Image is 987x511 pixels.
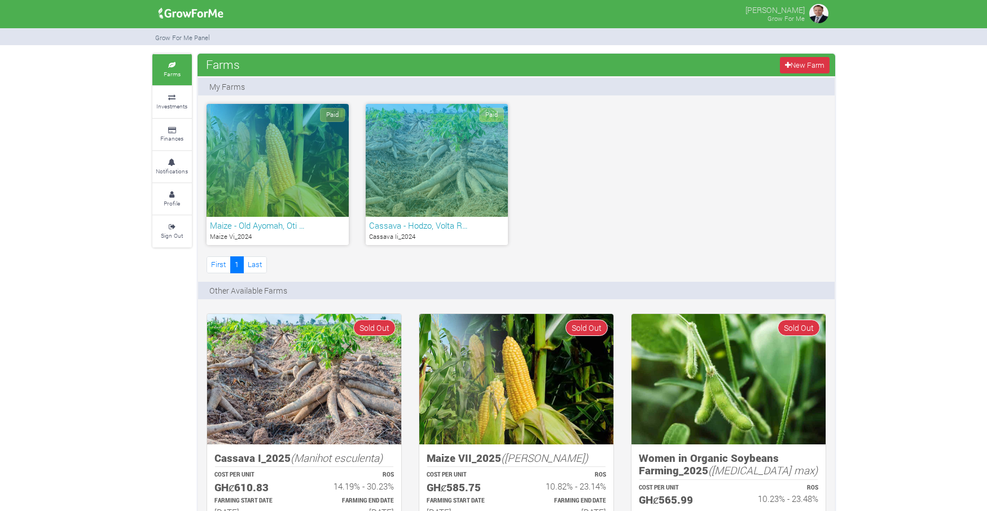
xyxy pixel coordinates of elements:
[291,451,383,465] i: (Manihot esculenta)
[214,452,394,465] h5: Cassava I_2025
[152,216,192,247] a: Sign Out
[209,81,245,93] p: My Farms
[745,2,805,16] p: [PERSON_NAME]
[314,481,394,491] h6: 14.19% - 30.23%
[164,70,181,78] small: Farms
[314,497,394,505] p: Estimated Farming End Date
[214,481,294,494] h5: GHȼ610.83
[152,54,192,85] a: Farms
[203,53,243,76] span: Farms
[156,167,188,175] small: Notifications
[152,119,192,150] a: Finances
[207,256,267,273] nav: Page Navigation
[739,484,818,492] p: ROS
[164,199,180,207] small: Profile
[369,232,505,242] p: Cassava Ii_2024
[314,471,394,479] p: ROS
[639,452,818,477] h5: Women in Organic Soybeans Farming_2025
[427,497,506,505] p: Estimated Farming Start Date
[427,452,606,465] h5: Maize VII_2025
[708,463,818,477] i: ([MEDICAL_DATA] max)
[780,57,829,73] a: New Farm
[155,2,227,25] img: growforme image
[320,108,345,122] span: Paid
[501,451,588,465] i: ([PERSON_NAME])
[631,314,826,444] img: growforme image
[366,104,508,245] a: Paid Cassava - Hodzo, Volta R… Cassava Ii_2024
[527,481,606,491] h6: 10.82% - 23.14%
[565,320,608,336] span: Sold Out
[527,471,606,479] p: ROS
[369,220,505,230] h6: Cassava - Hodzo, Volta R…
[152,151,192,182] a: Notifications
[808,2,830,25] img: growforme image
[527,497,606,505] p: Estimated Farming End Date
[427,471,506,479] p: COST PER UNIT
[156,102,187,110] small: Investments
[160,134,183,142] small: Finances
[207,256,231,273] a: First
[427,481,506,494] h5: GHȼ585.75
[778,320,820,336] span: Sold Out
[230,256,244,273] a: 1
[152,86,192,117] a: Investments
[353,320,396,336] span: Sold Out
[214,497,294,505] p: Estimated Farming Start Date
[639,484,718,492] p: COST PER UNIT
[419,314,613,444] img: growforme image
[210,232,345,242] p: Maize Vi_2024
[739,493,818,504] h6: 10.23% - 23.48%
[207,314,401,444] img: growforme image
[479,108,504,122] span: Paid
[210,220,345,230] h6: Maize - Old Ayomah, Oti …
[155,33,210,42] small: Grow For Me Panel
[207,104,349,245] a: Paid Maize - Old Ayomah, Oti … Maize Vi_2024
[214,471,294,479] p: COST PER UNIT
[161,232,183,239] small: Sign Out
[209,285,287,296] p: Other Available Farms
[243,256,267,273] a: Last
[767,14,805,23] small: Grow For Me
[152,184,192,215] a: Profile
[639,493,718,506] h5: GHȼ565.99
